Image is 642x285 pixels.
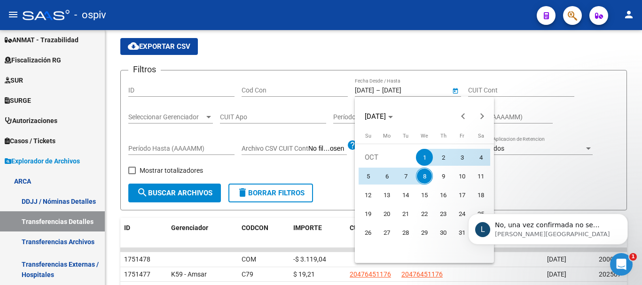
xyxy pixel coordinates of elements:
[472,186,489,203] span: 18
[421,133,428,139] span: We
[397,224,414,241] span: 28
[440,133,446,139] span: Th
[377,204,396,223] button: October 20, 2025
[365,133,371,139] span: Su
[396,204,415,223] button: October 21, 2025
[360,224,376,241] span: 26
[453,185,471,204] button: October 17, 2025
[454,224,470,241] span: 31
[378,186,395,203] span: 13
[416,224,433,241] span: 29
[416,205,433,222] span: 22
[434,185,453,204] button: October 16, 2025
[629,253,637,261] span: 1
[359,148,415,167] td: OCT
[454,194,642,260] iframe: Intercom notifications mensaje
[454,186,470,203] span: 17
[454,168,470,185] span: 10
[360,186,376,203] span: 12
[397,168,414,185] span: 7
[434,148,453,167] button: October 2, 2025
[361,108,397,125] button: Choose month and year
[359,204,377,223] button: October 19, 2025
[397,205,414,222] span: 21
[473,107,492,126] button: Next month
[397,186,414,203] span: 14
[396,167,415,185] button: October 7, 2025
[435,168,452,185] span: 9
[377,223,396,242] button: October 27, 2025
[416,168,433,185] span: 8
[434,223,453,242] button: October 30, 2025
[360,168,376,185] span: 5
[460,133,464,139] span: Fr
[396,185,415,204] button: October 14, 2025
[377,167,396,185] button: October 6, 2025
[453,223,471,242] button: October 31, 2025
[378,205,395,222] span: 20
[415,204,434,223] button: October 22, 2025
[415,223,434,242] button: October 29, 2025
[610,253,633,276] iframe: Intercom live chat
[435,186,452,203] span: 16
[415,148,434,167] button: October 1, 2025
[377,185,396,204] button: October 13, 2025
[359,185,377,204] button: October 12, 2025
[435,149,452,166] span: 2
[454,149,470,166] span: 3
[453,204,471,223] button: October 24, 2025
[471,167,490,185] button: October 11, 2025
[378,168,395,185] span: 6
[415,185,434,204] button: October 15, 2025
[434,204,453,223] button: October 23, 2025
[396,223,415,242] button: October 28, 2025
[471,148,490,167] button: October 4, 2025
[472,149,489,166] span: 4
[471,185,490,204] button: October 18, 2025
[360,205,376,222] span: 19
[416,149,433,166] span: 1
[453,167,471,185] button: October 10, 2025
[435,205,452,222] span: 23
[453,148,471,167] button: October 3, 2025
[478,133,484,139] span: Sa
[403,133,408,139] span: Tu
[472,168,489,185] span: 11
[365,112,386,121] span: [DATE]
[435,224,452,241] span: 30
[383,133,391,139] span: Mo
[378,224,395,241] span: 27
[415,167,434,185] button: October 8, 2025
[434,167,453,185] button: October 9, 2025
[359,167,377,185] button: October 5, 2025
[454,107,473,126] button: Previous month
[416,186,433,203] span: 15
[359,223,377,242] button: October 26, 2025
[454,205,470,222] span: 24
